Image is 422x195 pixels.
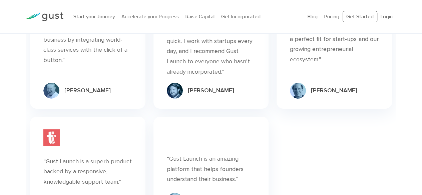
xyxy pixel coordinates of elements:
[26,12,63,21] img: Gust Logo
[343,11,377,23] a: Get Started
[43,129,59,146] img: T
[167,83,183,99] img: Chris 55528c056efef050d6d673585b1c478b3b983ead131ba4566987cf6264801e8f
[308,14,318,20] a: Blog
[73,14,115,20] a: Start your Journey
[64,87,111,95] div: [PERSON_NAME]
[43,83,59,99] img: Howard
[290,83,306,99] img: Daniel 16e42a10da6be80f32fb4bc73b67960bf3eaf7532190599e82c4faaddc8d59db
[324,14,339,20] a: Pricing
[167,154,255,185] div: “Gust Launch is an amazing platform that helps founders understand their business.”
[221,14,261,20] a: Get Incorporated
[381,14,393,20] a: Login
[188,87,234,95] div: [PERSON_NAME]
[121,14,179,20] a: Accelerate your Progress
[311,87,357,95] div: [PERSON_NAME]
[43,157,132,187] div: “Gust Launch is a superb product backed by a responsive, knowledgable support team.”
[185,14,215,20] a: Raise Capital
